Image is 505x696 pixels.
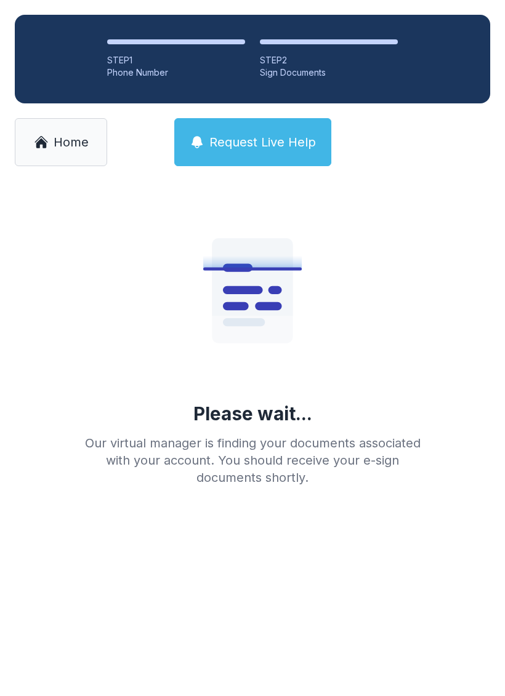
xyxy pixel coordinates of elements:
div: STEP 2 [260,54,398,66]
div: Sign Documents [260,66,398,79]
span: Home [54,134,89,151]
div: Our virtual manager is finding your documents associated with your account. You should receive yo... [75,434,430,486]
div: Please wait... [193,402,312,425]
span: Request Live Help [209,134,316,151]
div: Phone Number [107,66,245,79]
div: STEP 1 [107,54,245,66]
